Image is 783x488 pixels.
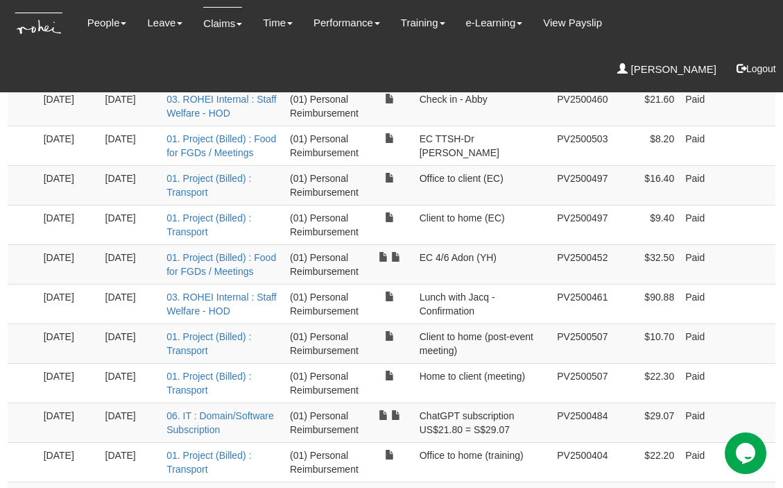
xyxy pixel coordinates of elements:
[87,7,127,39] a: People
[38,323,100,363] td: [DATE]
[414,86,552,126] td: Check in - Abby
[680,363,732,403] td: Paid
[284,165,366,205] td: (01) Personal Reimbursement
[401,7,445,39] a: Training
[613,244,680,284] td: $32.50
[680,126,732,165] td: Paid
[38,165,100,205] td: [DATE]
[100,284,162,323] td: [DATE]
[166,331,251,356] a: 01. Project (Billed) : Transport
[284,363,366,403] td: (01) Personal Reimbursement
[680,442,732,482] td: Paid
[414,165,552,205] td: Office to client (EC)
[543,7,602,39] a: View Payslip
[551,126,613,165] td: PV2500503
[551,205,613,244] td: PV2500497
[38,126,100,165] td: [DATE]
[551,442,613,482] td: PV2500404
[680,403,732,442] td: Paid
[284,126,366,165] td: (01) Personal Reimbursement
[613,363,680,403] td: $22.30
[166,212,251,237] a: 01. Project (Billed) : Transport
[613,323,680,363] td: $10.70
[551,244,613,284] td: PV2500452
[147,7,182,39] a: Leave
[166,292,276,317] a: 03. ROHEI Internal : Staff Welfare - HOD
[38,403,100,442] td: [DATE]
[203,7,242,40] a: Claims
[100,363,162,403] td: [DATE]
[313,7,380,39] a: Performance
[166,94,276,119] a: 03. ROHEI Internal : Staff Welfare - HOD
[414,442,552,482] td: Office to home (training)
[617,53,716,85] a: [PERSON_NAME]
[414,363,552,403] td: Home to client (meeting)
[613,126,680,165] td: $8.20
[284,86,366,126] td: (01) Personal Reimbursement
[414,126,552,165] td: EC TTSH-Dr [PERSON_NAME]
[38,86,100,126] td: [DATE]
[680,205,732,244] td: Paid
[100,323,162,363] td: [DATE]
[100,244,162,284] td: [DATE]
[680,86,732,126] td: Paid
[100,205,162,244] td: [DATE]
[680,244,732,284] td: Paid
[613,442,680,482] td: $22.20
[551,403,613,442] td: PV2500484
[613,403,680,442] td: $29.07
[613,165,680,205] td: $16.40
[100,126,162,165] td: [DATE]
[613,86,680,126] td: $21.60
[166,173,251,198] a: 01. Project (Billed) : Transport
[680,284,732,323] td: Paid
[284,244,366,284] td: (01) Personal Reimbursement
[100,403,162,442] td: [DATE]
[166,450,251,475] a: 01. Project (Billed) : Transport
[166,371,251,396] a: 01. Project (Billed) : Transport
[551,323,613,363] td: PV2500507
[38,363,100,403] td: [DATE]
[725,432,769,474] iframe: chat widget
[551,165,613,205] td: PV2500497
[100,165,162,205] td: [DATE]
[680,323,732,363] td: Paid
[166,133,276,158] a: 01. Project (Billed) : Food for FGDs / Meetings
[38,244,100,284] td: [DATE]
[613,205,680,244] td: $9.40
[414,403,552,442] td: ChatGPT subscription US$21.80 = S$29.07
[284,403,366,442] td: (01) Personal Reimbursement
[263,7,293,39] a: Time
[613,284,680,323] td: $90.88
[38,284,100,323] td: [DATE]
[284,323,366,363] td: (01) Personal Reimbursement
[166,410,274,435] a: 06. IT : Domain/Software Subscription
[680,165,732,205] td: Paid
[38,205,100,244] td: [DATE]
[284,442,366,482] td: (01) Personal Reimbursement
[551,284,613,323] td: PV2500461
[38,442,100,482] td: [DATE]
[414,244,552,284] td: EC 4/6 Adon (YH)
[466,7,523,39] a: e-Learning
[414,323,552,363] td: Client to home (post-event meeting)
[284,284,366,323] td: (01) Personal Reimbursement
[166,252,276,277] a: 01. Project (Billed) : Food for FGDs / Meetings
[414,284,552,323] td: Lunch with Jacq - Confirmation
[414,205,552,244] td: Client to home (EC)
[284,205,366,244] td: (01) Personal Reimbursement
[100,442,162,482] td: [DATE]
[100,86,162,126] td: [DATE]
[551,86,613,126] td: PV2500460
[551,363,613,403] td: PV2500507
